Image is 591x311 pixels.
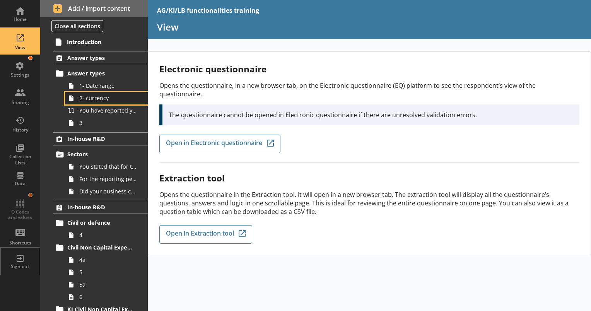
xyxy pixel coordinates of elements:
[67,135,134,142] span: In-house R&D
[159,63,579,75] h2: Electronic questionnaire
[79,281,137,288] span: 5a
[56,148,148,198] li: SectorsYou stated that for the period [From] to [To], [Ru Name] carried out in-house R&D. Is this...
[53,201,148,214] a: In-house R&D
[40,132,148,198] li: In-house R&DSectorsYou stated that for the period [From] to [To], [Ru Name] carried out in-house ...
[79,293,137,301] span: 6
[79,188,137,195] span: Did your business carry out in-house R&D for any other product codes?
[65,279,148,291] a: 5a
[53,67,148,80] a: Answer types
[65,80,148,92] a: 1- Date range
[53,148,148,161] a: Sectors
[79,175,137,183] span: For the reporting period, for which of the following product codes has your business carried out ...
[67,70,134,77] span: Answer types
[67,38,134,46] span: Introduction
[67,244,134,251] span: Civil Non Capital Expenditure
[159,135,280,153] a: Open in Electronic questionnaire
[65,117,148,129] a: 3
[65,92,148,104] a: 2- currency
[65,161,148,173] a: You stated that for the period [From] to [To], [Ru Name] carried out in-house R&D. Is this correct?
[53,241,148,254] a: Civil Non Capital Expenditure
[40,51,148,129] li: Answer typesAnswer types1- Date range2- currencyYou have reported your business's gross non-capit...
[159,81,579,98] p: Opens the questionnaire, in a new browser tab, on the Electronic questionnaire (EQ) platform to s...
[166,140,262,148] span: Open in Electronic questionnaire
[7,181,34,187] div: Data
[65,291,148,303] a: 6
[65,229,148,241] a: 4
[79,256,137,263] span: 4a
[65,254,148,266] a: 4a
[159,190,579,216] p: Opens the questionnaire in the Extraction tool. It will open in a new browser tab. The extraction...
[53,51,148,64] a: Answer types
[169,111,573,119] p: The questionnaire cannot be opened in Electronic questionnaire if there are unresolved validation...
[7,263,34,270] div: Sign out
[157,6,259,15] div: AG/KI/LB functionalities training
[67,203,134,211] span: In-house R&D
[79,94,137,102] span: 2- currency
[79,107,137,114] span: You have reported your business's gross non-capital expenditure on salaries and wages for civil R...
[53,132,148,145] a: In-house R&D
[56,67,148,129] li: Answer types1- Date range2- currencyYou have reported your business's gross non-capital expenditu...
[53,4,135,13] span: Add / import content
[7,154,34,166] div: Collection Lists
[56,241,148,303] li: Civil Non Capital Expenditure4a55a6
[65,173,148,185] a: For the reporting period, for which of the following product codes has your business carried out ...
[79,163,137,170] span: You stated that for the period [From] to [To], [Ru Name] carried out in-house R&D. Is this correct?
[65,104,148,117] a: You have reported your business's gross non-capital expenditure on salaries and wages for civil R...
[79,82,137,89] span: 1- Date range
[53,217,148,229] a: Civil or defence
[56,217,148,241] li: Civil or defence4
[67,150,134,158] span: Sectors
[67,219,134,226] span: Civil or defence
[79,268,137,276] span: 5
[51,20,103,32] button: Close all sections
[159,225,252,244] a: Open in Extraction tool
[67,54,134,62] span: Answer types
[7,44,34,51] div: View
[7,16,34,22] div: Home
[166,230,234,239] span: Open in Extraction tool
[7,240,34,246] div: Shortcuts
[7,72,34,78] div: Settings
[79,119,137,126] span: 3
[53,36,148,48] a: Introduction
[79,231,137,239] span: 4
[65,185,148,198] a: Did your business carry out in-house R&D for any other product codes?
[7,127,34,133] div: History
[65,266,148,279] a: 5
[159,172,579,184] h2: Extraction tool
[157,21,582,33] h1: View
[7,99,34,106] div: Sharing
